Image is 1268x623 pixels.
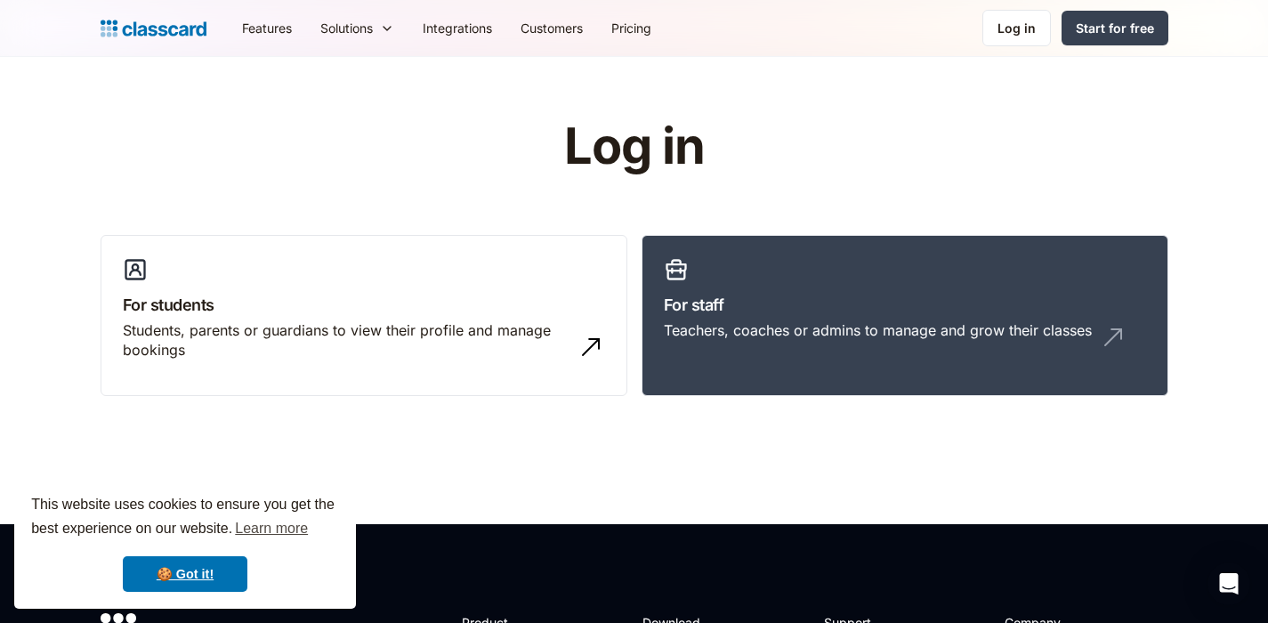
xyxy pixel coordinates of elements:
a: Features [228,8,306,48]
a: Customers [506,8,597,48]
h1: Log in [351,119,917,174]
div: Solutions [320,19,373,37]
a: Log in [982,10,1051,46]
a: home [101,16,206,41]
div: Start for free [1076,19,1154,37]
h3: For staff [664,293,1146,317]
a: Start for free [1062,11,1168,45]
h3: For students [123,293,605,317]
a: For studentsStudents, parents or guardians to view their profile and manage bookings [101,235,627,397]
div: Teachers, coaches or admins to manage and grow their classes [664,320,1092,340]
div: Students, parents or guardians to view their profile and manage bookings [123,320,569,360]
a: For staffTeachers, coaches or admins to manage and grow their classes [642,235,1168,397]
a: Integrations [408,8,506,48]
span: This website uses cookies to ensure you get the best experience on our website. [31,494,339,542]
a: learn more about cookies [232,515,311,542]
a: Pricing [597,8,666,48]
div: Solutions [306,8,408,48]
div: cookieconsent [14,477,356,609]
div: Log in [997,19,1036,37]
a: dismiss cookie message [123,556,247,592]
div: Open Intercom Messenger [1207,562,1250,605]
